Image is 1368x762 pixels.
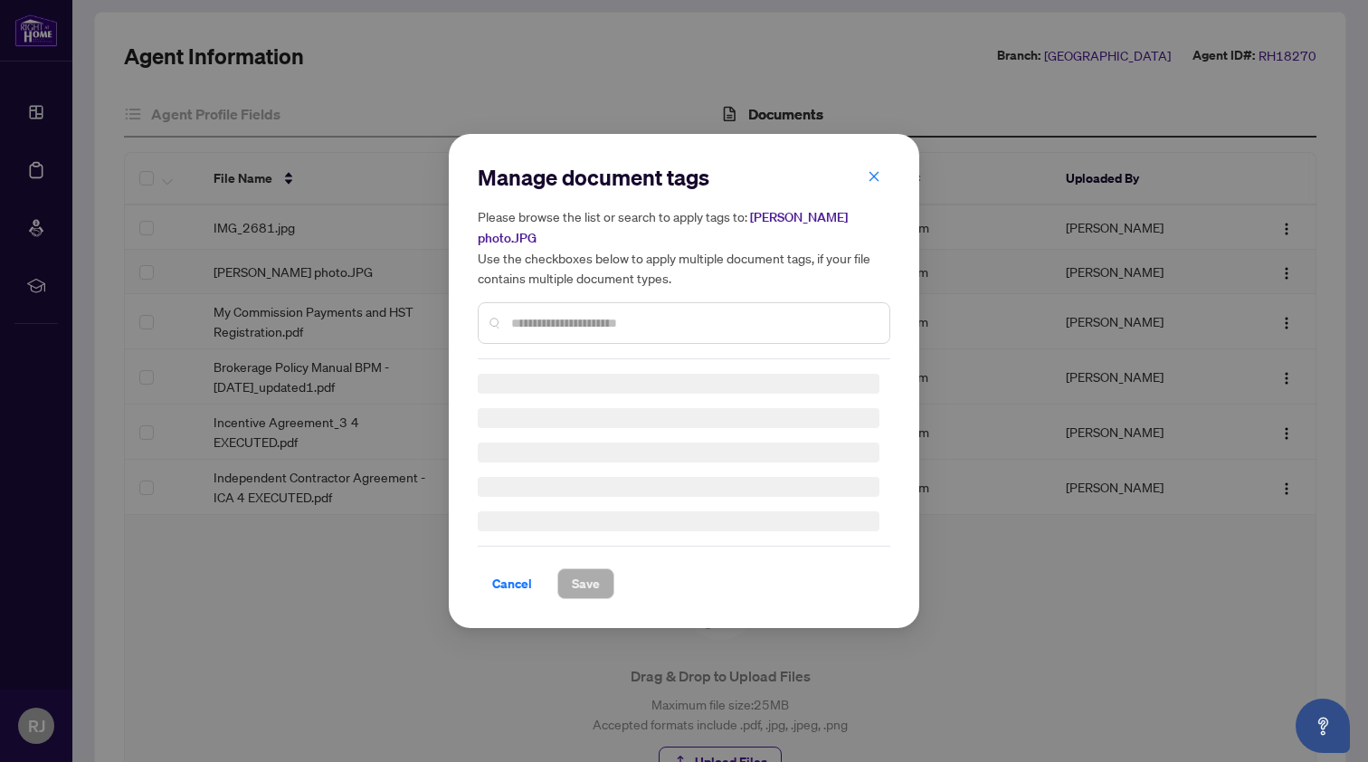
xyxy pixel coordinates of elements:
button: Open asap [1296,699,1350,753]
span: Cancel [492,569,532,598]
span: close [868,170,880,183]
button: Cancel [478,568,546,599]
button: Save [557,568,614,599]
h5: Please browse the list or search to apply tags to: Use the checkboxes below to apply multiple doc... [478,206,890,288]
h2: Manage document tags [478,163,890,192]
